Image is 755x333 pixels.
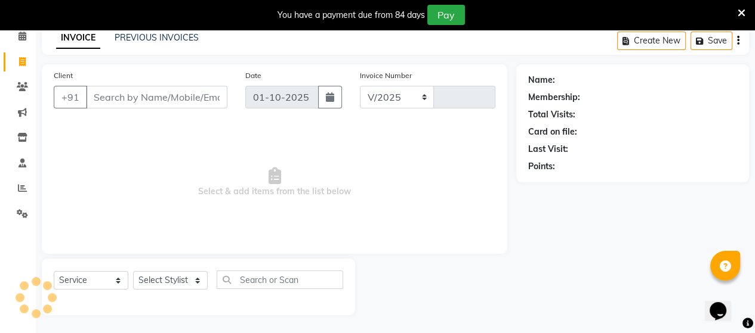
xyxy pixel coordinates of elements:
[427,5,465,25] button: Pay
[705,285,743,321] iframe: chat widget
[360,70,412,81] label: Invoice Number
[56,27,100,49] a: INVOICE
[115,32,199,43] a: PREVIOUS INVOICES
[54,123,495,242] span: Select & add items from the list below
[528,160,555,173] div: Points:
[528,143,568,155] div: Last Visit:
[528,91,580,104] div: Membership:
[617,32,686,50] button: Create New
[691,32,732,50] button: Save
[54,70,73,81] label: Client
[86,86,227,108] input: Search by Name/Mobile/Email/Code
[528,108,575,121] div: Total Visits:
[245,70,261,81] label: Date
[217,270,343,289] input: Search or Scan
[528,126,577,138] div: Card on file:
[54,86,87,108] button: +91
[528,74,555,86] div: Name:
[278,9,425,21] div: You have a payment due from 84 days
